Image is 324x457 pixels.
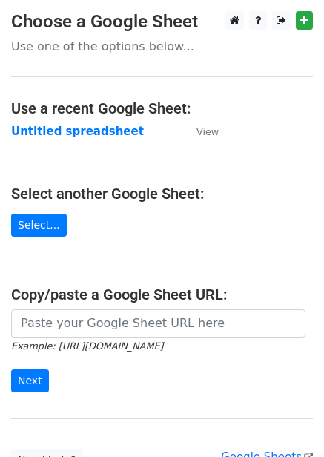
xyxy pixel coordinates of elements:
a: View [182,125,219,138]
a: Untitled spreadsheet [11,125,144,138]
p: Use one of the options below... [11,39,313,54]
small: Example: [URL][DOMAIN_NAME] [11,341,163,352]
h4: Use a recent Google Sheet: [11,99,313,117]
h4: Copy/paste a Google Sheet URL: [11,286,313,303]
h4: Select another Google Sheet: [11,185,313,203]
a: Select... [11,214,67,237]
h3: Choose a Google Sheet [11,11,313,33]
small: View [196,126,219,137]
input: Next [11,369,49,392]
input: Paste your Google Sheet URL here [11,309,305,338]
